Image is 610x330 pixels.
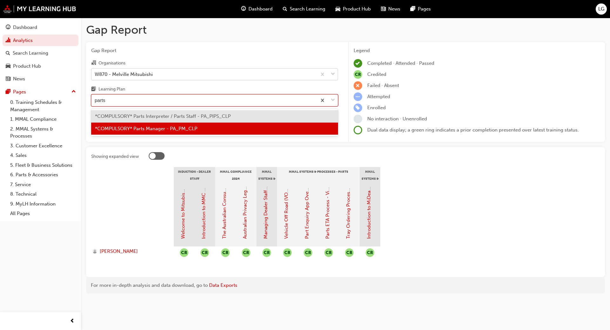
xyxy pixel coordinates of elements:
h1: Gap Report [86,23,605,37]
a: Data Exports [209,282,237,288]
a: All Pages [8,209,78,219]
a: Parts ETA Process - Video [325,183,330,239]
div: Organisations [98,60,125,66]
span: Credited [367,71,386,77]
button: null-icon [262,248,271,257]
a: car-iconProduct Hub [330,3,376,16]
a: search-iconSearch Learning [278,3,330,16]
span: [PERSON_NAME] [100,248,138,255]
a: news-iconNews [376,3,405,16]
button: Pages [3,86,78,98]
div: Search Learning [13,50,48,57]
span: search-icon [6,51,10,56]
span: learningRecordVerb_FAIL-icon [354,81,362,90]
a: [PERSON_NAME] [92,248,168,255]
span: *COMPULSORY* Parts Interpreter / Parts Staff - PA_PIPS_CLP [95,113,231,119]
button: null-icon [283,248,292,257]
button: LG [596,3,607,15]
span: learningplan-icon [91,87,96,92]
span: Failed · Absent [367,83,399,88]
span: Gap Report [91,47,338,54]
div: Legend [354,47,600,54]
span: news-icon [6,76,10,82]
span: News [388,5,400,13]
span: No interaction · Unenrolled [367,116,427,122]
button: null-icon [345,248,354,257]
span: search-icon [283,5,287,13]
a: 9. MyLH Information [8,199,78,209]
div: Dashboard [13,24,37,31]
span: news-icon [381,5,386,13]
a: Dashboard [3,22,78,33]
button: null-icon [200,248,209,257]
a: 4. Sales [8,151,78,160]
span: *COMPULSORY* Parts Manager - PA_PM_CLP [95,126,197,131]
button: null-icon [242,248,250,257]
a: Part Enquiry App Overview - Video [304,162,310,239]
a: pages-iconPages [405,3,436,16]
a: 7. Service [8,180,78,190]
span: Dashboard [248,5,273,13]
img: mmal [3,5,76,13]
button: null-icon [221,248,230,257]
button: null-icon [304,248,312,257]
a: Search Learning [3,47,78,59]
span: learningRecordVerb_ATTEMPT-icon [354,92,362,101]
span: car-icon [6,64,10,69]
span: learningRecordVerb_COMPLETE-icon [354,59,362,68]
button: null-icon [324,248,333,257]
span: Search Learning [290,5,325,13]
span: Completed · Attended · Passed [367,60,434,66]
span: LG [598,5,604,13]
span: learningRecordVerb_NONE-icon [354,115,362,123]
a: 8. Technical [8,189,78,199]
span: up-icon [71,88,76,96]
button: null-icon [180,248,188,257]
button: null-icon [366,248,374,257]
a: Product Hub [3,60,78,72]
span: prev-icon [70,317,75,325]
a: 0. Training Schedules & Management [8,98,78,114]
div: Induction - Dealer Staff [174,167,215,183]
div: News [13,75,25,83]
a: 3. Customer Excellence [8,141,78,151]
span: down-icon [331,70,335,78]
div: MMAL Systems & Processes - Management [256,167,277,183]
span: car-icon [335,5,340,13]
a: Analytics [3,35,78,46]
div: MMAL Systems & Processes - General [360,167,380,183]
span: guage-icon [241,5,246,13]
div: Learning Plan [98,86,125,92]
a: 6. Parts & Accessories [8,170,78,180]
span: Product Hub [343,5,371,13]
span: pages-icon [6,89,10,95]
input: Learning Plan [95,98,106,103]
div: W870 - Melville Mitsubishi [95,71,153,78]
div: Product Hub [13,63,41,70]
div: MMAL Systems & Processes - Parts [277,167,360,183]
span: Pages [418,5,431,13]
span: guage-icon [6,25,10,30]
a: 1. MMAL Compliance [8,114,78,124]
span: learningRecordVerb_ENROLL-icon [354,104,362,112]
div: For more in-depth analysis and data download, go to [91,282,600,289]
span: down-icon [331,96,335,104]
a: Managing Dealer Staff SAP Records [263,161,268,239]
span: null-icon [354,70,362,79]
div: Pages [13,88,26,96]
span: organisation-icon [91,60,96,66]
span: Dual data display; a green ring indicates a prior completion presented over latest training status. [367,127,579,133]
span: Attempted [367,94,390,99]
